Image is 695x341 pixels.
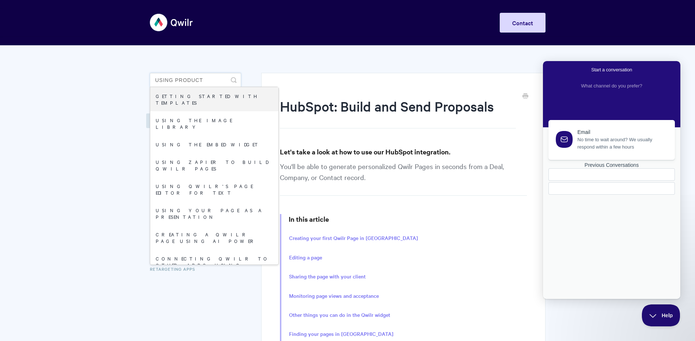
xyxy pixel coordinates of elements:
a: Using the image library [150,111,278,135]
a: Getting started with Templates [150,87,278,111]
a: Other things you can do in the Qwilr widget [289,311,390,319]
a: Using your page as a presentation [150,201,278,225]
a: Using the Embed Widget [150,135,278,153]
a: Print this Article [522,93,528,101]
img: Qwilr Help Center [150,9,193,36]
h1: HubSpot: Build and Send Proposals [280,97,515,128]
input: Search [150,73,241,87]
iframe: Help Scout Beacon - Live Chat, Contact Form, and Knowledge Base [543,61,680,299]
a: Using Qwilr's Page Editor for Text [150,177,278,201]
h3: Let's take a look at how to use our HubSpot integration. [280,147,526,157]
p: You'll be able to generate personalized Qwilr Pages in seconds from a Deal, Company, or Contact r... [280,161,526,196]
a: Creating a Qwilr Page using AI Power [150,225,278,250]
iframe: Help Scout Beacon - Close [642,304,680,326]
a: Creating your first Qwilr Page in [GEOGRAPHIC_DATA] [289,234,418,242]
h3: In this article [289,214,526,224]
a: Finding your pages in [GEOGRAPHIC_DATA] [289,330,393,338]
a: Connecting Qwilr to other apps, using Zapier [150,250,278,280]
a: Using Zapier to build Qwilr Pages [150,153,278,177]
a: Editing a page [289,254,322,262]
a: Sharing the page with your client [289,273,366,281]
a: Retargeting Apps [150,262,201,276]
a: CRM - HubSpot [146,113,199,128]
a: Monitoring page views and acceptance [289,292,379,300]
a: Contact [500,13,546,33]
